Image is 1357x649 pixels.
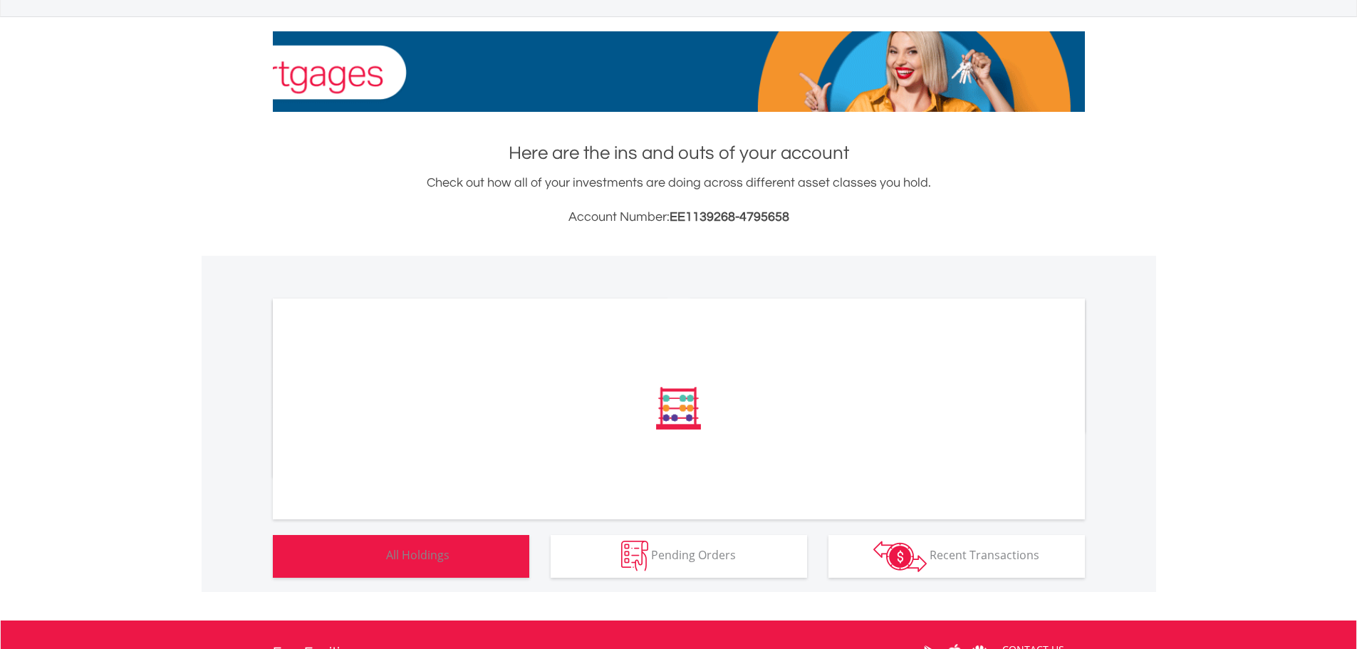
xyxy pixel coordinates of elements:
span: Pending Orders [651,547,736,563]
img: holdings-wht.png [353,541,383,571]
span: Recent Transactions [930,547,1039,563]
span: EE1139268-4795658 [670,210,789,224]
button: Pending Orders [551,535,807,578]
img: EasyMortage Promotion Banner [273,31,1085,112]
button: Recent Transactions [828,535,1085,578]
img: pending_instructions-wht.png [621,541,648,571]
img: transactions-zar-wht.png [873,541,927,572]
div: Check out how all of your investments are doing across different asset classes you hold. [273,173,1085,227]
span: All Holdings [386,547,449,563]
h3: Account Number: [273,207,1085,227]
button: All Holdings [273,535,529,578]
h1: Here are the ins and outs of your account [273,140,1085,166]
